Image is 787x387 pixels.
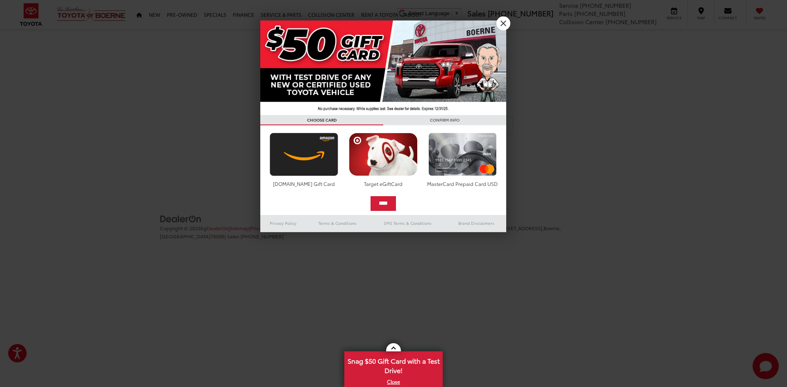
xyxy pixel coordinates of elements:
a: Terms & Conditions [306,218,369,228]
h3: CHOOSE CARD [260,115,383,125]
h3: CONFIRM INFO [383,115,506,125]
span: Snag $50 Gift Card with a Test Drive! [345,352,442,377]
div: Target eGiftCard [347,180,419,187]
img: amazoncard.png [268,133,340,176]
div: MasterCard Prepaid Card USD [426,180,499,187]
img: targetcard.png [347,133,419,176]
a: Brand Disclaimers [446,218,506,228]
a: SMS Terms & Conditions [369,218,446,228]
img: mastercard.png [426,133,499,176]
div: [DOMAIN_NAME] Gift Card [268,180,340,187]
a: Privacy Policy [260,218,306,228]
img: 42635_top_851395.jpg [260,20,506,115]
